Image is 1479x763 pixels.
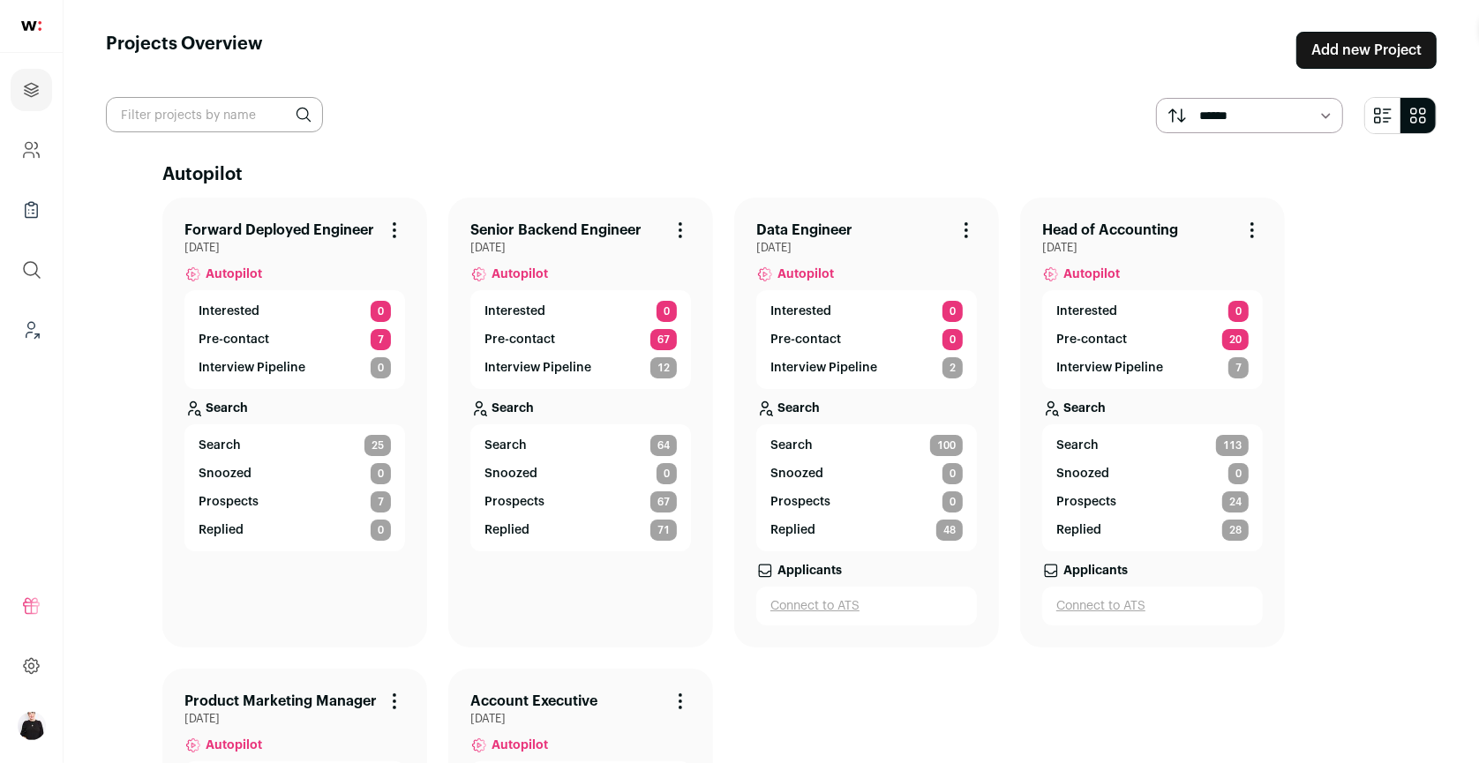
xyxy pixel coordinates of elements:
[206,737,262,754] span: Autopilot
[1056,491,1249,512] a: Prospects 24
[184,220,374,241] a: Forward Deployed Engineer
[942,357,963,378] span: 2
[670,691,691,712] button: Project Actions
[770,493,830,511] p: Prospects
[1228,357,1249,378] span: 7
[770,303,831,320] p: Interested
[371,301,391,322] span: 0
[371,520,391,541] span: 0
[1222,520,1249,541] span: 28
[650,491,677,512] span: 67
[770,597,963,615] a: Connect to ATS
[199,491,391,512] a: Prospects 7
[770,520,963,541] a: Replied 48
[777,562,842,580] p: Applicants
[470,255,691,290] a: Autopilot
[1056,437,1099,454] span: Search
[11,69,52,111] a: Projects
[199,357,391,378] a: Interview Pipeline 0
[650,520,677,541] span: 71
[371,357,391,378] span: 0
[770,465,823,482] p: Snoozed
[199,520,391,541] a: Replied 0
[11,189,52,231] a: Company Lists
[484,493,544,511] p: Prospects
[470,712,691,726] span: [DATE]
[484,465,537,482] p: Snoozed
[1042,551,1263,587] a: Applicants
[770,491,963,512] a: Prospects 0
[1056,465,1109,482] p: Snoozed
[1056,463,1249,484] a: Snoozed 0
[936,520,963,541] span: 48
[18,712,46,740] button: Open dropdown
[492,400,534,417] p: Search
[756,255,977,290] a: Autopilot
[484,521,529,539] p: Replied
[756,220,852,241] a: Data Engineer
[1056,357,1249,378] a: Interview Pipeline 7
[384,691,405,712] button: Project Actions
[484,520,677,541] a: Replied 71
[484,463,677,484] a: Snoozed 0
[1056,329,1249,350] a: Pre-contact 20
[484,437,527,454] span: Search
[162,162,1380,187] h2: Autopilot
[657,463,677,484] span: 0
[756,551,977,587] a: Applicants
[184,726,405,761] a: Autopilot
[756,241,977,255] span: [DATE]
[1056,597,1249,615] a: Connect to ATS
[106,32,263,69] h1: Projects Overview
[470,241,691,255] span: [DATE]
[199,465,252,482] p: Snoozed
[106,97,323,132] input: Filter projects by name
[470,220,642,241] a: Senior Backend Engineer
[1056,520,1249,541] a: Replied 28
[470,726,691,761] a: Autopilot
[770,357,963,378] a: Interview Pipeline 2
[484,435,677,456] a: Search 64
[1056,359,1163,377] p: Interview Pipeline
[184,389,405,424] a: Search
[199,301,391,322] a: Interested 0
[21,21,41,31] img: wellfound-shorthand-0d5821cbd27db2630d0214b213865d53afaa358527fdda9d0ea32b1df1b89c2c.svg
[484,491,677,512] a: Prospects 67
[1063,562,1128,580] p: Applicants
[942,491,963,512] span: 0
[1056,521,1101,539] p: Replied
[470,691,597,712] a: Account Executive
[1056,435,1249,456] a: Search 113
[956,220,977,241] button: Project Actions
[371,491,391,512] span: 7
[199,303,259,320] p: Interested
[1216,435,1249,456] span: 113
[184,712,405,726] span: [DATE]
[484,303,545,320] p: Interested
[1042,255,1263,290] a: Autopilot
[777,400,820,417] p: Search
[484,329,677,350] a: Pre-contact 67
[1042,220,1178,241] a: Head of Accounting
[650,357,677,378] span: 12
[770,331,841,348] p: Pre-contact
[770,463,963,484] a: Snoozed 0
[184,255,405,290] a: Autopilot
[199,521,244,539] p: Replied
[384,220,405,241] button: Project Actions
[199,435,391,456] a: Search 25
[11,309,52,351] a: Leads (Backoffice)
[770,437,813,454] span: Search
[11,129,52,171] a: Company and ATS Settings
[1063,266,1120,283] span: Autopilot
[199,463,391,484] a: Snoozed 0
[371,463,391,484] span: 0
[199,331,269,348] p: Pre-contact
[756,389,977,424] a: Search
[199,359,305,377] p: Interview Pipeline
[484,301,677,322] a: Interested 0
[199,329,391,350] a: Pre-contact 7
[770,521,815,539] p: Replied
[1228,463,1249,484] span: 0
[650,329,677,350] span: 67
